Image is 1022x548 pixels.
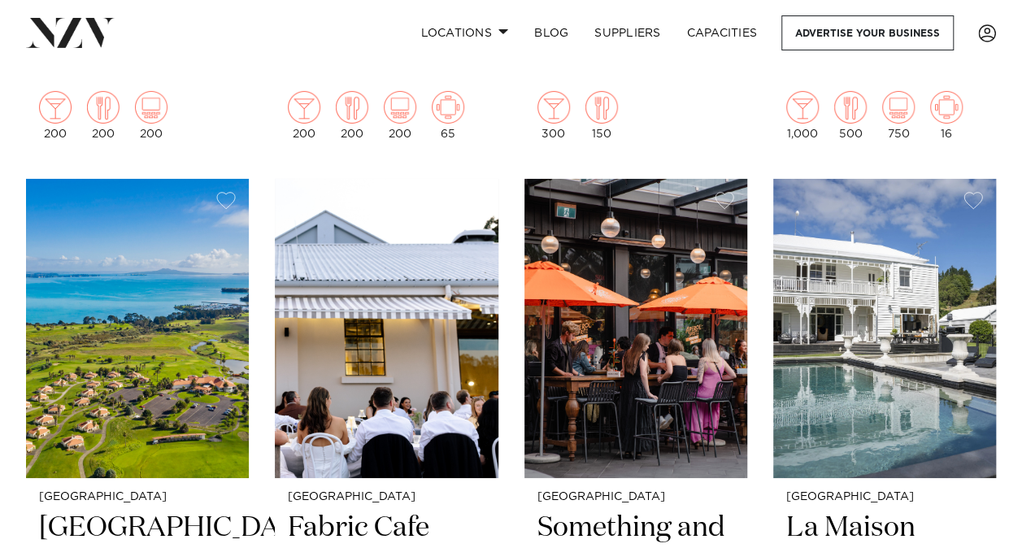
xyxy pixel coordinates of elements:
[581,15,673,50] a: SUPPLIERS
[135,91,167,140] div: 200
[407,15,521,50] a: Locations
[786,91,819,124] img: cocktail.png
[432,91,464,140] div: 65
[384,91,416,140] div: 200
[39,91,72,140] div: 200
[432,91,464,124] img: meeting.png
[288,91,320,140] div: 200
[336,91,368,140] div: 200
[26,18,115,47] img: nzv-logo.png
[384,91,416,124] img: theatre.png
[288,491,485,503] small: [GEOGRAPHIC_DATA]
[786,91,819,140] div: 1,000
[336,91,368,124] img: dining.png
[674,15,771,50] a: Capacities
[39,491,236,503] small: [GEOGRAPHIC_DATA]
[930,91,963,124] img: meeting.png
[288,91,320,124] img: cocktail.png
[834,91,867,140] div: 500
[135,91,167,124] img: theatre.png
[781,15,954,50] a: Advertise your business
[585,91,618,140] div: 150
[39,91,72,124] img: cocktail.png
[786,491,983,503] small: [GEOGRAPHIC_DATA]
[87,91,120,124] img: dining.png
[834,91,867,124] img: dining.png
[882,91,915,140] div: 750
[585,91,618,124] img: dining.png
[521,15,581,50] a: BLOG
[930,91,963,140] div: 16
[537,91,570,124] img: cocktail.png
[87,91,120,140] div: 200
[882,91,915,124] img: theatre.png
[537,91,570,140] div: 300
[537,491,734,503] small: [GEOGRAPHIC_DATA]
